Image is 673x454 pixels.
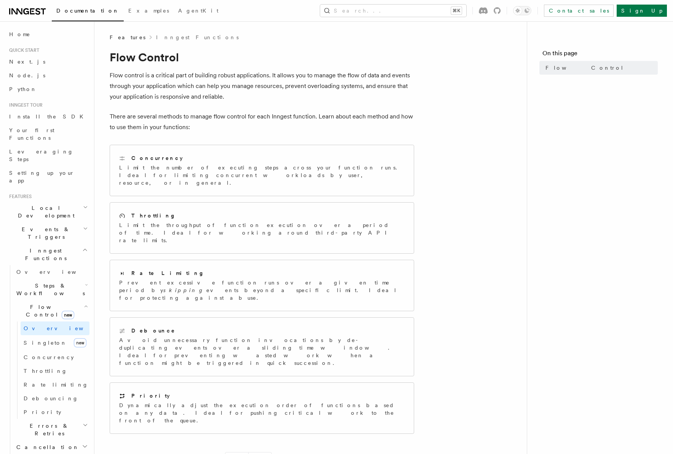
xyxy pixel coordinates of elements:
[24,395,78,401] span: Debouncing
[13,265,89,279] a: Overview
[21,392,89,405] a: Debouncing
[119,164,405,187] p: Limit the number of executing steps across your function runs. Ideal for limiting concurrent work...
[9,59,45,65] span: Next.js
[24,409,61,415] span: Priority
[24,382,88,388] span: Rate limiting
[21,350,89,364] a: Concurrency
[617,5,667,17] a: Sign Up
[542,61,658,75] a: Flow Control
[6,247,82,262] span: Inngest Functions
[119,221,405,244] p: Limit the throughput of function execution over a period of time. Ideal for working around third-...
[131,154,183,162] h2: Concurrency
[110,382,414,434] a: PriorityDynamically adjust the execution order of functions based on any data. Ideal for pushing ...
[110,70,414,102] p: Flow control is a critical part of building robust applications. It allows you to manage the flow...
[6,193,32,200] span: Features
[320,5,466,17] button: Search...⌘K
[119,336,405,367] p: Avoid unnecessary function invocations by de-duplicating events over a sliding time window. Ideal...
[544,5,614,17] a: Contact sales
[6,244,89,265] button: Inngest Functions
[52,2,124,21] a: Documentation
[13,443,79,451] span: Cancellation
[163,287,206,293] em: skipping
[24,325,102,331] span: Overview
[6,27,89,41] a: Home
[24,354,74,360] span: Concurrency
[9,72,45,78] span: Node.js
[9,30,30,38] span: Home
[6,204,83,219] span: Local Development
[545,64,624,72] span: Flow Control
[110,34,145,41] span: Features
[119,279,405,302] p: Prevent excessive function runs over a given time period by events beyond a specific limit. Ideal...
[6,82,89,96] a: Python
[128,8,169,14] span: Examples
[6,47,39,53] span: Quick start
[6,225,83,241] span: Events & Triggers
[24,340,67,346] span: Singleton
[131,269,204,277] h2: Rate Limiting
[9,149,73,162] span: Leveraging Steps
[451,7,462,14] kbd: ⌘K
[6,123,89,145] a: Your first Functions
[6,166,89,187] a: Setting up your app
[13,282,85,297] span: Steps & Workflows
[56,8,119,14] span: Documentation
[13,440,89,454] button: Cancellation
[110,145,414,196] a: ConcurrencyLimit the number of executing steps across your function runs. Ideal for limiting conc...
[13,279,89,300] button: Steps & Workflows
[21,405,89,419] a: Priority
[24,368,67,374] span: Throttling
[9,170,75,184] span: Setting up your app
[16,269,95,275] span: Overview
[6,201,89,222] button: Local Development
[542,49,658,61] h4: On this page
[13,422,83,437] span: Errors & Retries
[21,335,89,350] a: Singletonnew
[9,86,37,92] span: Python
[6,110,89,123] a: Install the SDK
[9,127,54,141] span: Your first Functions
[21,364,89,378] a: Throttling
[178,8,218,14] span: AgentKit
[513,6,531,15] button: Toggle dark mode
[124,2,174,21] a: Examples
[174,2,223,21] a: AgentKit
[110,260,414,311] a: Rate LimitingPrevent excessive function runs over a given time period byskippingevents beyond a s...
[9,113,88,120] span: Install the SDK
[6,69,89,82] a: Node.js
[110,111,414,133] p: There are several methods to manage flow control for each Inngest function. Learn about each meth...
[131,392,170,400] h2: Priority
[131,212,176,219] h2: Throttling
[13,303,84,318] span: Flow Control
[110,202,414,254] a: ThrottlingLimit the throughput of function execution over a period of time. Ideal for working aro...
[13,419,89,440] button: Errors & Retries
[6,145,89,166] a: Leveraging Steps
[110,317,414,376] a: DebounceAvoid unnecessary function invocations by de-duplicating events over a sliding time windo...
[131,327,175,334] h2: Debounce
[21,321,89,335] a: Overview
[21,378,89,392] a: Rate limiting
[13,300,89,321] button: Flow Controlnew
[6,55,89,69] a: Next.js
[110,50,414,64] h1: Flow Control
[13,321,89,419] div: Flow Controlnew
[119,401,405,424] p: Dynamically adjust the execution order of functions based on any data. Ideal for pushing critical...
[6,102,43,108] span: Inngest tour
[6,222,89,244] button: Events & Triggers
[74,338,86,347] span: new
[156,34,239,41] a: Inngest Functions
[62,311,74,319] span: new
